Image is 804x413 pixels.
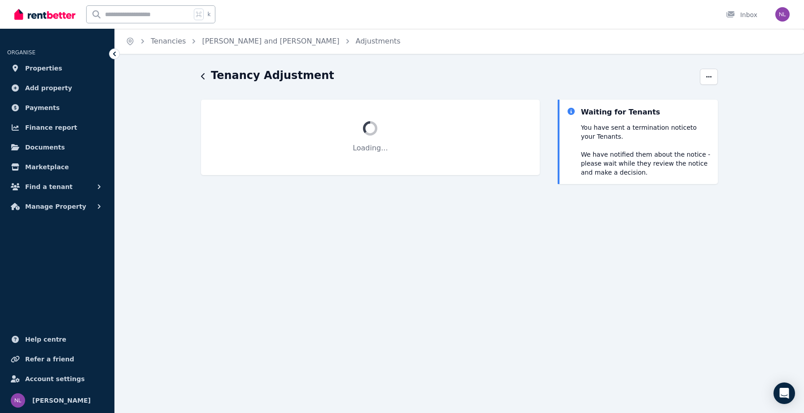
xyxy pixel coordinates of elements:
[773,382,795,404] div: Open Intercom Messenger
[25,142,65,153] span: Documents
[7,119,107,136] a: Finance report
[726,10,757,19] div: Inbox
[7,350,107,368] a: Refer a friend
[115,29,411,54] nav: Breadcrumb
[25,354,74,365] span: Refer a friend
[7,198,107,215] button: Manage Property
[7,59,107,77] a: Properties
[223,143,518,154] p: Loading...
[775,7,790,22] img: Nadia Lobova
[25,122,77,133] span: Finance report
[356,37,401,45] a: Adjustments
[14,8,75,21] img: RentBetter
[7,79,107,97] a: Add property
[151,37,186,45] a: Tenancies
[25,334,66,345] span: Help centre
[633,124,690,131] span: Termination notice
[7,49,35,56] span: ORGANISE
[7,330,107,348] a: Help centre
[25,181,73,192] span: Find a tenant
[25,83,72,93] span: Add property
[7,178,107,196] button: Find a tenant
[7,99,107,117] a: Payments
[202,37,339,45] a: [PERSON_NAME] and [PERSON_NAME]
[581,123,711,141] p: You have sent a to your Tenants .
[25,373,85,384] span: Account settings
[25,162,69,172] span: Marketplace
[581,150,711,177] p: We have notified them about the notice - please wait while they review the notice and make a deci...
[32,395,91,406] span: [PERSON_NAME]
[11,393,25,408] img: Nadia Lobova
[7,158,107,176] a: Marketplace
[25,102,60,113] span: Payments
[25,201,86,212] span: Manage Property
[25,63,62,74] span: Properties
[207,11,210,18] span: k
[211,68,334,83] h1: Tenancy Adjustment
[7,370,107,388] a: Account settings
[7,138,107,156] a: Documents
[581,107,660,118] div: Waiting for Tenants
